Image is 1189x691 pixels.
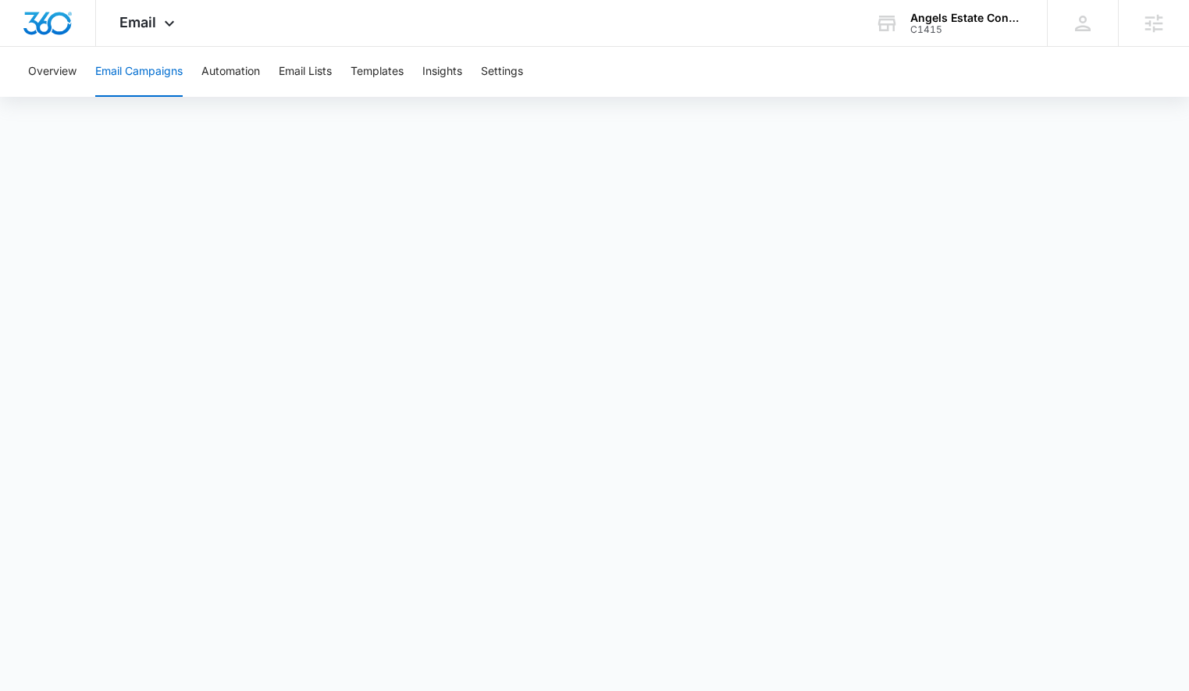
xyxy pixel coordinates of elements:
button: Email Lists [279,47,332,97]
button: Overview [28,47,77,97]
div: account name [910,12,1024,24]
button: Email Campaigns [95,47,183,97]
span: Email [119,14,156,30]
button: Settings [481,47,523,97]
button: Automation [201,47,260,97]
button: Insights [422,47,462,97]
button: Templates [351,47,404,97]
div: account id [910,24,1024,35]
